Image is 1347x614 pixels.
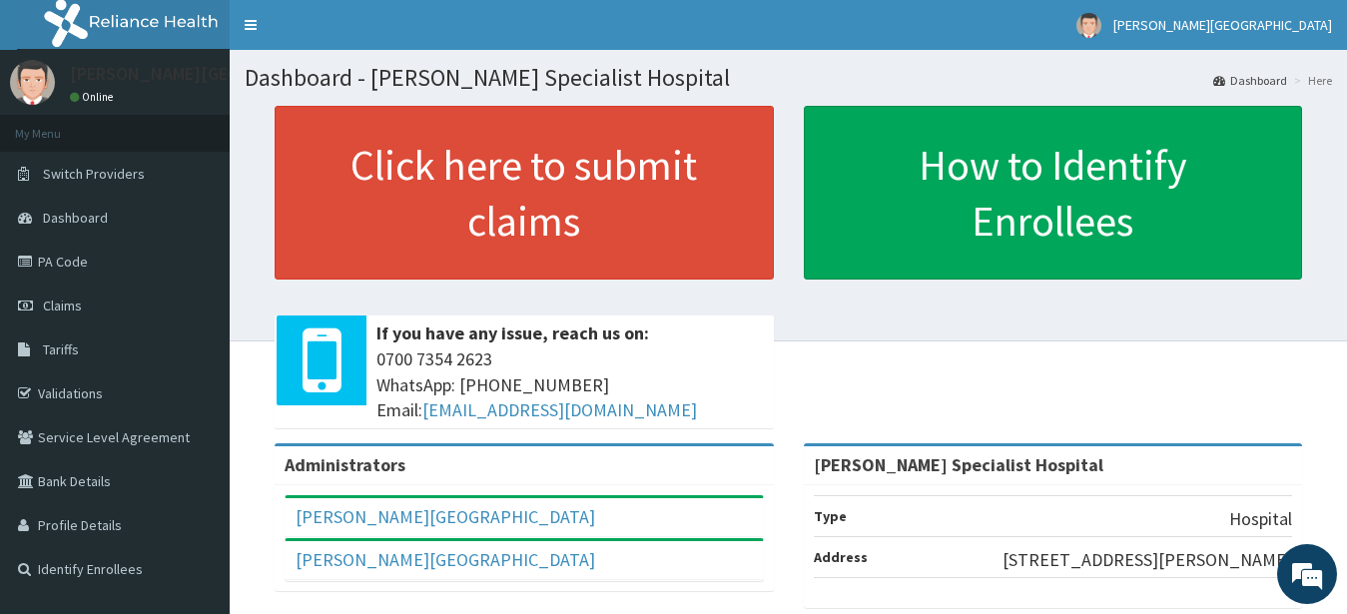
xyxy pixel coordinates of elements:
[814,548,868,566] b: Address
[275,106,774,280] a: Click here to submit claims
[285,453,405,476] b: Administrators
[245,65,1332,91] h1: Dashboard - [PERSON_NAME] Specialist Hospital
[814,453,1103,476] strong: [PERSON_NAME] Specialist Hospital
[1113,16,1332,34] span: [PERSON_NAME][GEOGRAPHIC_DATA]
[1289,72,1332,89] li: Here
[43,297,82,314] span: Claims
[296,505,595,528] a: [PERSON_NAME][GEOGRAPHIC_DATA]
[70,65,365,83] p: [PERSON_NAME][GEOGRAPHIC_DATA]
[1213,72,1287,89] a: Dashboard
[804,106,1303,280] a: How to Identify Enrollees
[296,548,595,571] a: [PERSON_NAME][GEOGRAPHIC_DATA]
[43,165,145,183] span: Switch Providers
[1003,547,1292,573] p: [STREET_ADDRESS][PERSON_NAME]
[43,340,79,358] span: Tariffs
[376,321,649,344] b: If you have any issue, reach us on:
[1076,13,1101,38] img: User Image
[376,346,764,423] span: 0700 7354 2623 WhatsApp: [PHONE_NUMBER] Email:
[43,209,108,227] span: Dashboard
[70,90,118,104] a: Online
[814,507,847,525] b: Type
[10,60,55,105] img: User Image
[1229,506,1292,532] p: Hospital
[422,398,697,421] a: [EMAIL_ADDRESS][DOMAIN_NAME]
